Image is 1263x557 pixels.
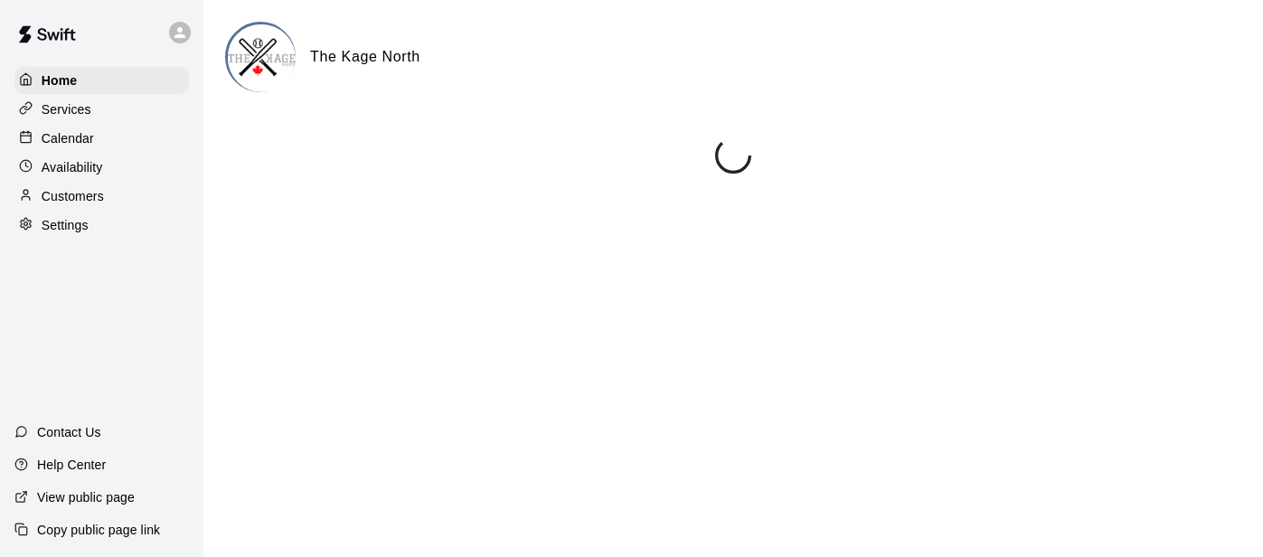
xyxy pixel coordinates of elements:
p: Availability [42,158,103,176]
a: Home [14,67,189,94]
a: Settings [14,212,189,239]
a: Availability [14,154,189,181]
p: Services [42,100,91,118]
a: Calendar [14,125,189,152]
h6: The Kage North [310,45,420,69]
p: Contact Us [37,423,101,441]
img: The Kage North logo [228,24,296,92]
p: Customers [42,187,104,205]
a: Services [14,96,189,123]
p: Help Center [37,456,106,474]
p: Home [42,71,78,90]
p: Calendar [42,129,94,147]
p: Copy public page link [37,521,160,539]
a: Customers [14,183,189,210]
p: View public page [37,488,135,506]
p: Settings [42,216,89,234]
